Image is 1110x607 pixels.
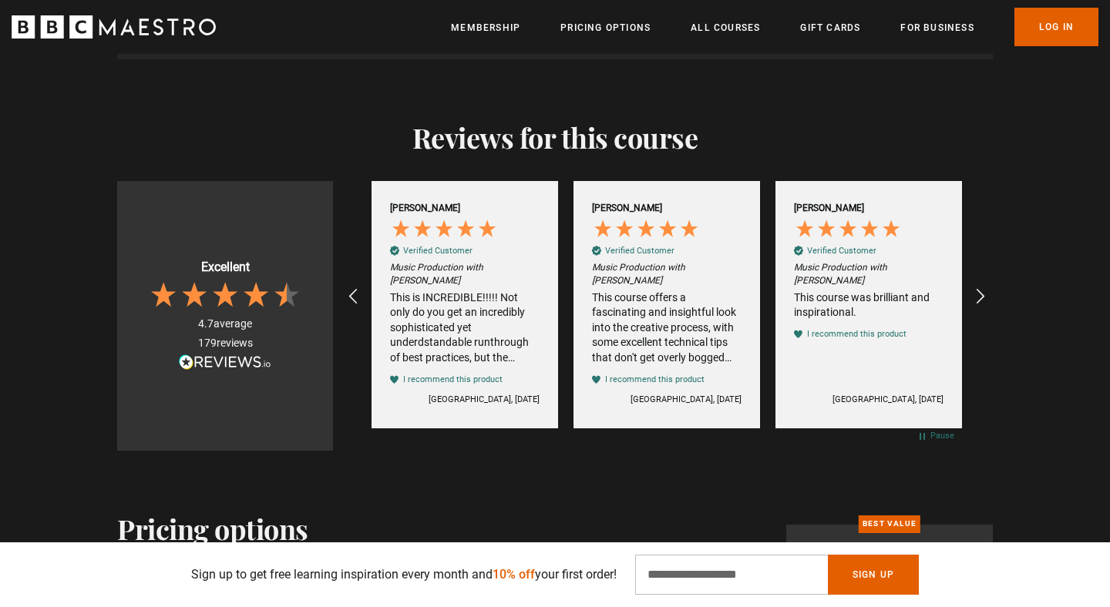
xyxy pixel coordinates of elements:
[605,374,705,385] div: I recommend this product
[1014,8,1098,46] a: Log In
[828,555,919,595] button: Sign Up
[335,278,372,315] div: REVIEWS.io Carousel Scroll Left
[148,280,302,310] div: 4.7 Stars
[859,515,920,532] p: Best value
[198,337,217,349] span: 179
[930,430,954,441] div: Pause
[592,202,662,215] div: [PERSON_NAME]
[605,245,674,257] div: Verified Customer
[451,20,520,35] a: Membership
[117,512,390,545] h2: Pricing options
[12,15,216,39] svg: BBC Maestro
[961,278,998,315] div: REVIEWS.io Carousel Scroll Right
[917,429,954,443] div: Pause carousel
[592,290,742,366] div: This course offers a fascinating and insightful look into the creative process, with some excelle...
[566,181,768,428] div: Review by Jerry O, 5 out of 5 stars
[191,565,617,584] p: Sign up to get free learning inspiration every month and your first order!
[794,202,864,215] div: [PERSON_NAME]
[900,20,974,35] a: For business
[807,245,876,257] div: Verified Customer
[800,20,860,35] a: Gift Cards
[794,290,943,320] div: This course was brilliant and inspirational.
[198,336,253,351] div: reviews
[390,261,540,287] em: Music Production with [PERSON_NAME]
[451,8,1098,46] nav: Primary
[794,261,943,287] em: Music Production with [PERSON_NAME]
[493,567,535,582] span: 10% off
[807,328,906,340] div: I recommend this product
[832,394,943,405] div: [GEOGRAPHIC_DATA], [DATE]
[179,354,271,373] a: Read more reviews on REVIEWS.io
[794,218,906,243] div: 5 Stars
[592,218,704,243] div: 5 Stars
[390,202,460,215] div: [PERSON_NAME]
[390,290,540,366] div: This is INCREDIBLE!!!!! Not only do you get an incredibly sophisticated yet underdstandable runth...
[117,121,993,153] h2: Reviews for this course
[560,20,651,35] a: Pricing Options
[390,218,502,243] div: 5 Stars
[403,245,473,257] div: Verified Customer
[198,317,252,332] div: average
[364,181,566,428] div: Review by Ryan Z, 5 out of 5 stars
[403,374,503,385] div: I recommend this product
[631,394,742,405] div: [GEOGRAPHIC_DATA], [DATE]
[768,181,970,428] div: Review by Michelle H, 5 out of 5 stars
[364,166,970,428] div: Customer reviews
[198,317,214,330] span: 4.7
[592,261,742,287] em: Music Production with [PERSON_NAME]
[691,20,760,35] a: All Courses
[429,394,540,405] div: [GEOGRAPHIC_DATA], [DATE]
[333,166,1001,428] div: Customer reviews carousel with auto-scroll controls
[201,259,250,276] div: Excellent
